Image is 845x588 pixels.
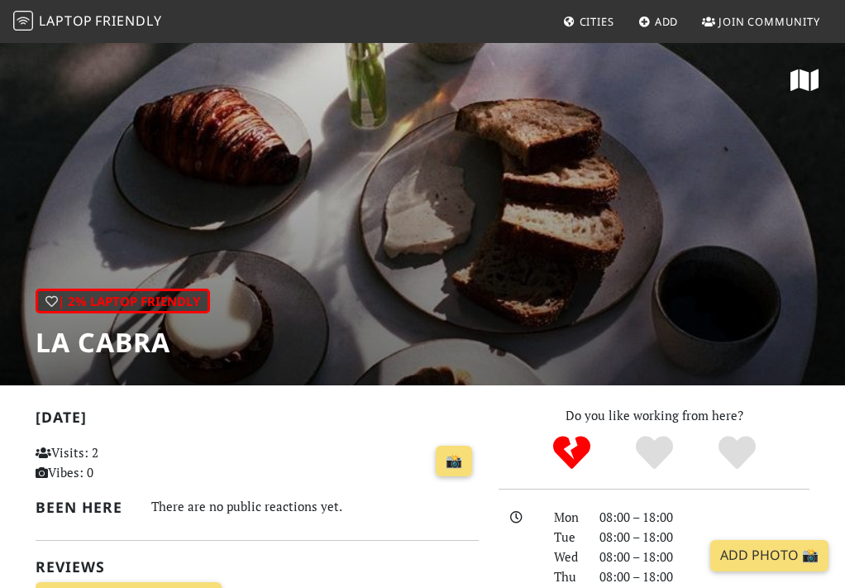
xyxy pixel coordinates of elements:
[36,289,210,313] div: | 2% Laptop Friendly
[436,446,472,477] a: 📸
[590,547,819,566] div: 08:00 – 18:00
[613,434,695,471] div: Yes
[590,566,819,586] div: 08:00 – 18:00
[13,7,162,36] a: LaptopFriendly LaptopFriendly
[544,566,590,586] div: Thu
[39,12,93,30] span: Laptop
[710,540,828,571] a: Add Photo 📸
[544,547,590,566] div: Wed
[655,14,679,29] span: Add
[95,12,161,30] span: Friendly
[36,327,210,358] h1: La Cabra
[36,558,479,576] h2: Reviews
[544,527,590,547] div: Tue
[590,527,819,547] div: 08:00 – 18:00
[36,499,131,516] h2: Been here
[36,442,170,482] p: Visits: 2 Vibes: 0
[13,11,33,31] img: LaptopFriendly
[556,7,621,36] a: Cities
[580,14,614,29] span: Cities
[632,7,685,36] a: Add
[544,507,590,527] div: Mon
[590,507,819,527] div: 08:00 – 18:00
[36,409,479,433] h2: [DATE]
[499,405,809,425] p: Do you like working from here?
[695,7,827,36] a: Join Community
[530,434,613,471] div: No
[151,495,479,518] div: There are no public reactions yet.
[695,434,778,471] div: Definitely!
[718,14,820,29] span: Join Community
